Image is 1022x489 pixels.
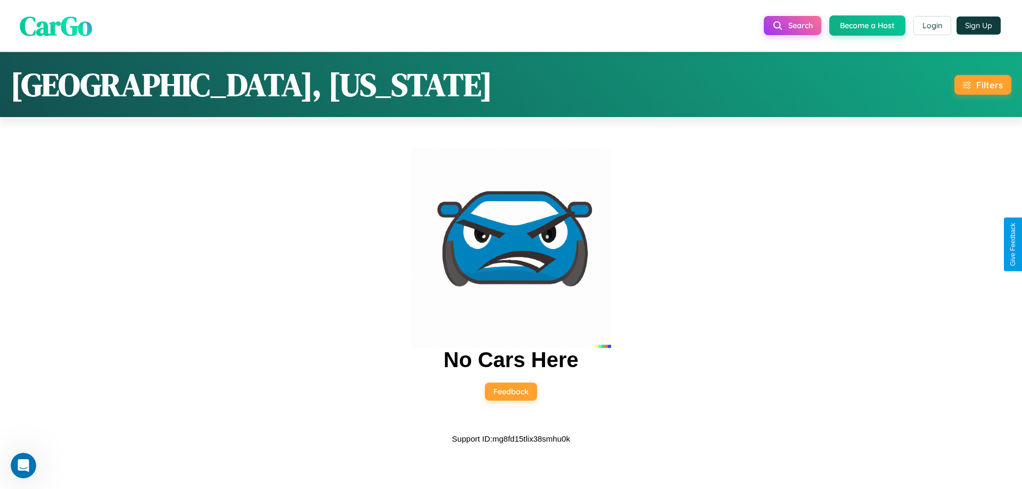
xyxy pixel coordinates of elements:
div: Filters [976,79,1003,90]
h1: [GEOGRAPHIC_DATA], [US_STATE] [11,63,492,106]
img: car [411,148,611,348]
div: Give Feedback [1009,223,1017,266]
span: CarGo [20,7,92,44]
button: Feedback [485,383,537,401]
button: Login [913,16,951,35]
button: Filters [954,75,1011,95]
button: Become a Host [829,15,905,36]
iframe: Intercom live chat [11,453,36,478]
button: Sign Up [957,16,1001,35]
span: Search [788,21,813,30]
button: Search [764,16,821,35]
h2: No Cars Here [443,348,578,372]
p: Support ID: mg8fd15tlix38smhu0k [452,432,570,446]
